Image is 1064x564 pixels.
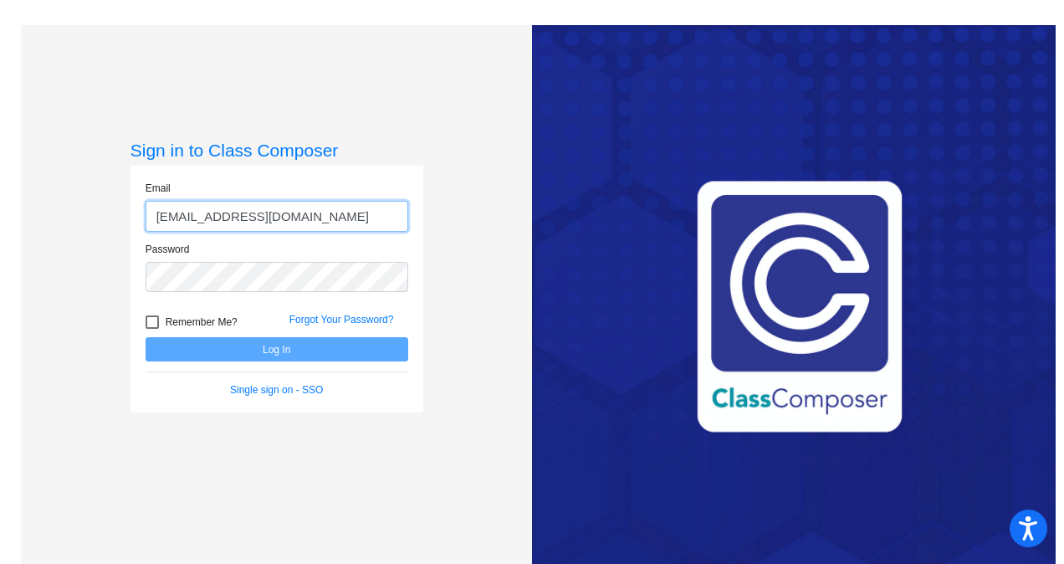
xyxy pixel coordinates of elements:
h3: Sign in to Class Composer [130,140,423,161]
span: Remember Me? [166,312,238,332]
label: Email [146,181,171,196]
a: Forgot Your Password? [289,314,394,326]
label: Password [146,242,190,257]
button: Log In [146,337,408,361]
a: Single sign on - SSO [230,384,323,396]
